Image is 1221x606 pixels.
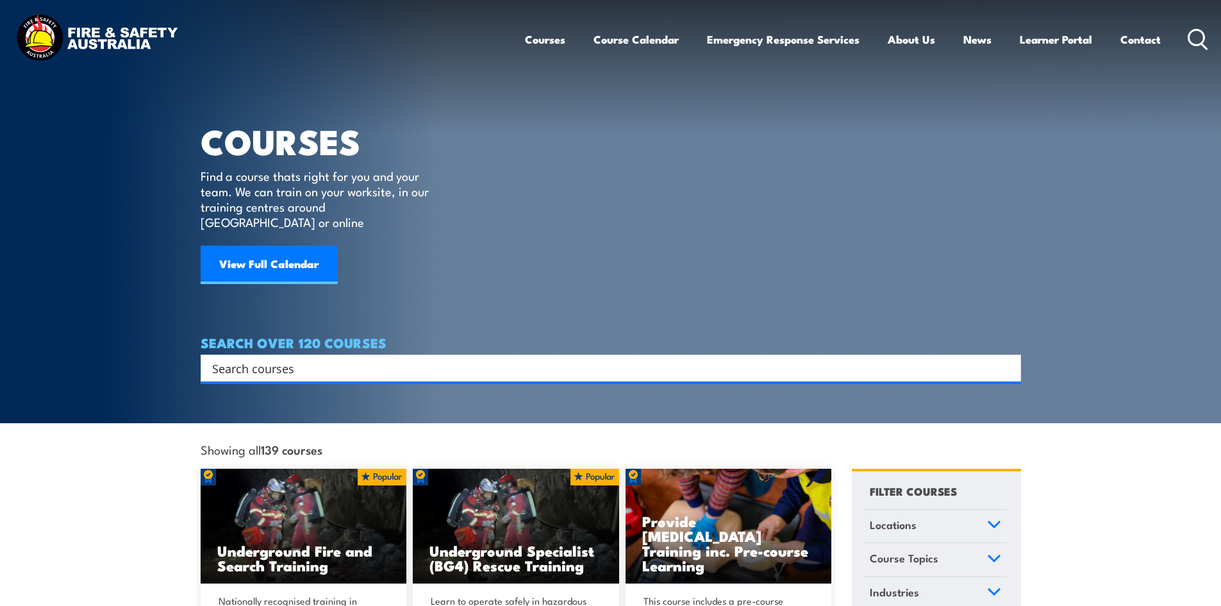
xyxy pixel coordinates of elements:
h4: FILTER COURSES [870,482,957,500]
p: Find a course thats right for you and your team. We can train on your worksite, in our training c... [201,168,435,230]
form: Search form [215,359,995,377]
span: Course Topics [870,550,938,567]
a: Locations [864,510,1007,543]
h3: Underground Specialist (BG4) Rescue Training [429,543,602,573]
img: Low Voltage Rescue and Provide CPR [626,469,832,584]
strong: 139 courses [261,441,322,458]
a: News [963,22,992,56]
a: View Full Calendar [201,246,338,284]
h1: COURSES [201,126,447,156]
a: Contact [1120,22,1161,56]
img: Underground mine rescue [413,469,619,584]
a: Underground Fire and Search Training [201,469,407,584]
a: Learner Portal [1020,22,1092,56]
a: Course Calendar [594,22,679,56]
a: Underground Specialist (BG4) Rescue Training [413,469,619,584]
a: Course Topics [864,543,1007,577]
h3: Provide [MEDICAL_DATA] Training inc. Pre-course Learning [642,514,815,573]
a: Emergency Response Services [707,22,860,56]
a: Provide [MEDICAL_DATA] Training inc. Pre-course Learning [626,469,832,584]
span: Industries [870,584,919,601]
img: Underground mine rescue [201,469,407,584]
h4: SEARCH OVER 120 COURSES [201,335,1021,349]
a: About Us [888,22,935,56]
span: Locations [870,516,917,534]
span: Showing all [201,442,322,456]
h3: Underground Fire and Search Training [217,543,390,573]
input: Search input [212,358,993,378]
a: Courses [525,22,565,56]
button: Search magnifier button [999,359,1017,377]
